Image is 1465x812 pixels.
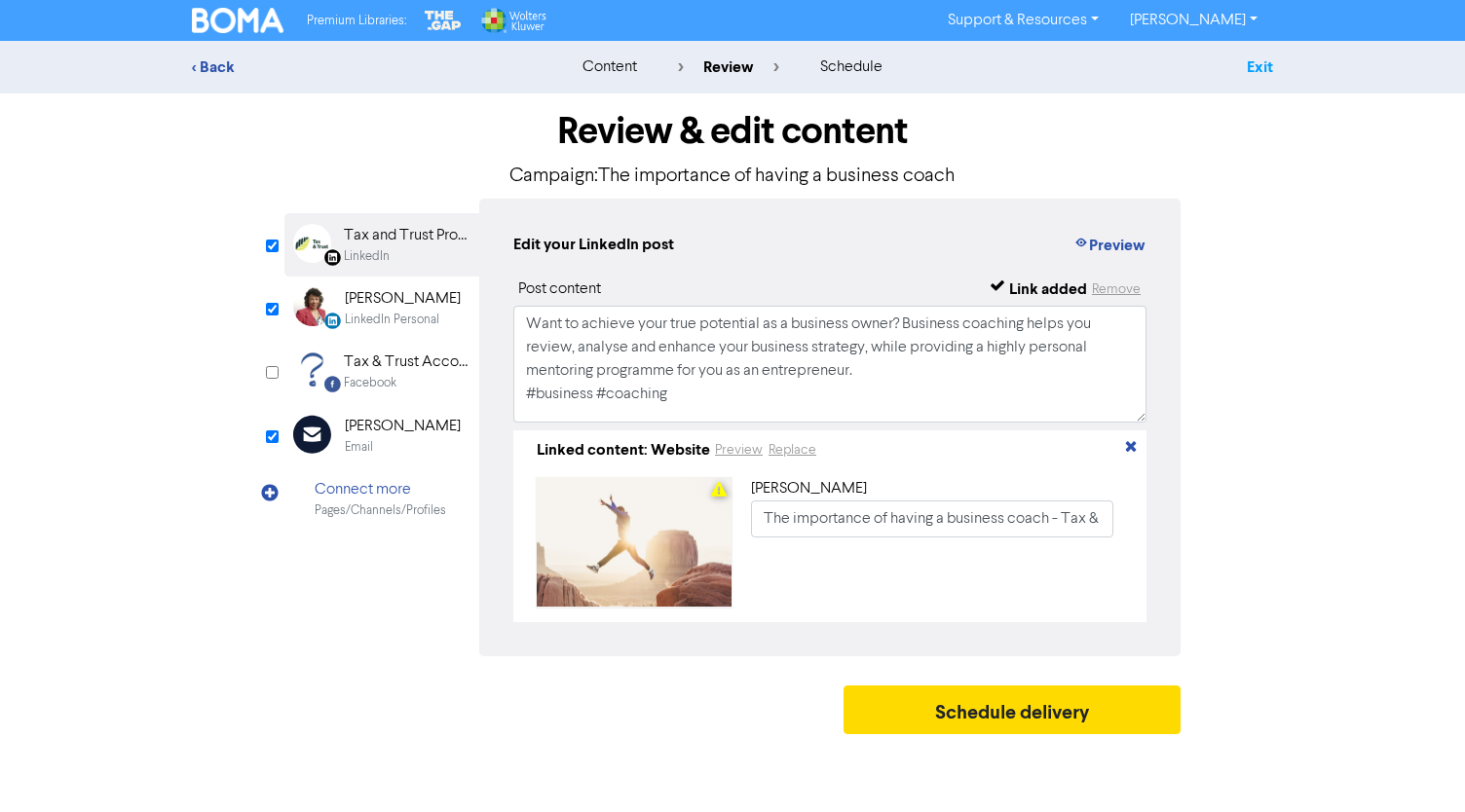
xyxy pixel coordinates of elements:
div: [PERSON_NAME] [345,287,461,311]
button: Preview [1072,233,1146,258]
div: [PERSON_NAME] [751,477,1113,500]
div: schedule [820,55,883,79]
a: Support & Resources [932,5,1114,36]
div: Linked content: Website [537,438,710,461]
img: The Gap [422,8,465,33]
div: Facebook [344,374,396,392]
button: Remove [1091,277,1142,301]
div: Post content [518,277,601,301]
p: Campaign: The importance of having a business coach [284,162,1181,191]
div: < Back [192,55,533,79]
button: Preview [714,439,764,461]
img: Linkedin [293,224,331,263]
img: LinkedinPersonal [293,287,332,326]
div: LinkedIn [344,247,390,266]
a: [PERSON_NAME] [1114,5,1273,36]
div: review [678,55,779,79]
div: [PERSON_NAME] [345,415,461,438]
h1: Review & edit content [284,109,1181,154]
button: Replace [768,439,817,461]
div: LinkedIn Personal [345,311,439,329]
div: Email [345,438,373,457]
div: content [582,55,637,79]
div: Link added [1009,277,1087,301]
div: Tax and Trust Professionals Ltd [344,224,469,247]
a: Preview [714,442,764,458]
img: image_1751412825589.jpg [537,477,732,607]
div: LinkedinPersonal [PERSON_NAME]LinkedIn Personal [284,277,479,340]
iframe: Chat Widget [1368,719,1465,812]
div: [PERSON_NAME]Email [284,404,479,467]
div: Facebook Tax & Trust AccountantsFacebook [284,340,479,403]
div: Linkedin Tax and Trust Professionals LtdLinkedIn [284,213,479,277]
div: Edit your LinkedIn post [513,233,674,258]
div: Tax & Trust Accountants [344,351,469,374]
img: BOMA Logo [192,8,283,33]
span: Premium Libraries: [307,15,406,27]
div: Connect more [315,478,446,501]
textarea: Want to achieve your true potential as a business owner? Business coaching helps you review, anal... [513,306,1146,423]
a: Exit [1247,57,1273,77]
div: Connect morePages/Channels/Profiles [284,467,479,531]
button: Schedule delivery [844,685,1181,734]
img: Facebook [293,351,331,389]
img: Wolters Kluwer [479,8,545,33]
div: Pages/Channels/Profiles [315,501,446,520]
